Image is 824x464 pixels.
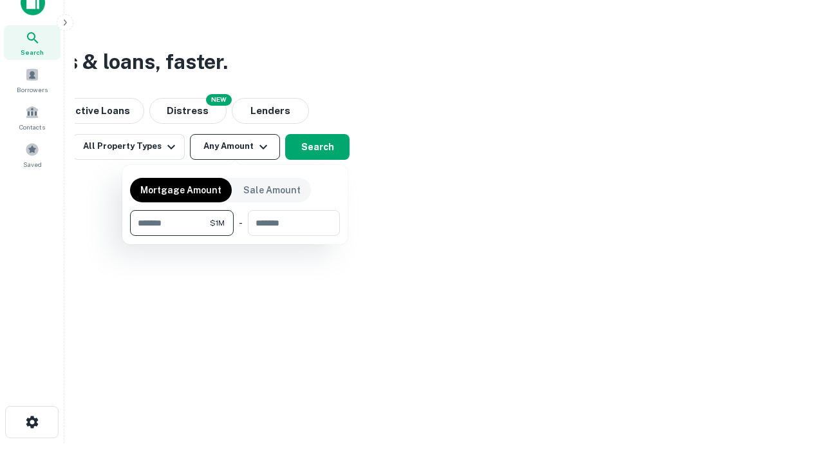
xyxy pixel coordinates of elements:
[210,217,225,229] span: $1M
[140,183,221,197] p: Mortgage Amount
[239,210,243,236] div: -
[243,183,301,197] p: Sale Amount
[760,361,824,423] iframe: Chat Widget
